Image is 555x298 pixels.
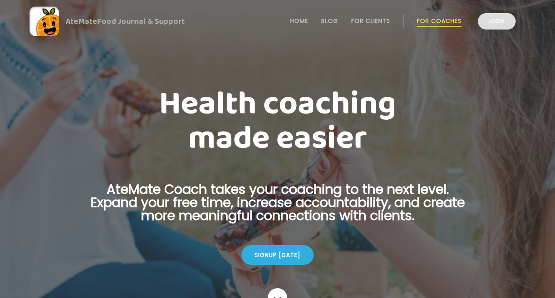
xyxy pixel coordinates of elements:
[241,245,314,265] div: Signup [DATE]
[417,18,462,24] a: For Coaches
[30,7,525,36] a: AteMateFood Journal & Support
[97,15,185,28] span: Food Journal & Support
[351,18,390,24] a: For Clients
[77,87,478,156] h1: Health coaching made easier
[77,183,478,232] p: AteMate Coach takes your coaching to the next level. Expand your free time, increase accountabili...
[478,13,516,30] a: Login
[290,18,308,24] a: Home
[321,18,338,24] a: Blog
[59,15,185,28] div: AteMate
